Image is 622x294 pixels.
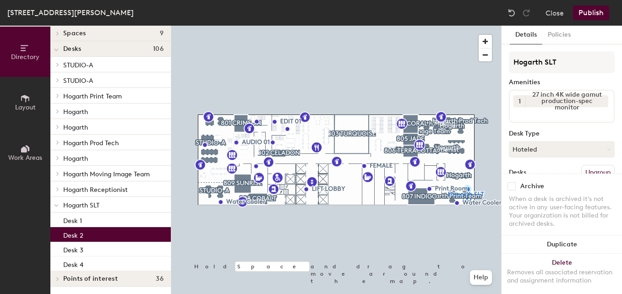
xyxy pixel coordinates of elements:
span: Hogarth [63,108,88,116]
button: Policies [542,26,576,44]
div: 27 inch 4K wide gamut production-spec monitor [525,95,608,107]
span: Points of interest [63,275,118,283]
img: Undo [507,8,516,17]
button: Hoteled [509,141,615,158]
button: 1 [513,95,525,107]
span: 36 [156,275,164,283]
span: STUDIO-A [63,61,93,69]
div: Amenities [509,79,615,86]
span: Hogarth [63,124,88,131]
p: Desk 3 [63,244,83,254]
div: Desks [509,169,526,176]
button: DeleteRemoves all associated reservation and assignment information [502,254,622,294]
span: Hogarth Print Team [63,93,122,100]
span: 1 [518,97,521,106]
span: Hogarth Prod Tech [63,139,119,147]
button: Help [470,270,492,285]
span: Hogarth SLT [63,201,99,209]
span: Work Areas [8,154,42,162]
button: Ungroup [581,165,615,180]
button: Close [546,5,564,20]
span: Hogarth Receptionist [63,186,128,194]
span: Desks [63,45,81,53]
img: Redo [522,8,531,17]
p: Desk 1 [63,214,82,225]
div: Desk Type [509,130,615,137]
div: When a desk is archived it's not active in any user-facing features. Your organization is not bil... [509,195,615,228]
div: Archive [520,183,544,190]
div: [STREET_ADDRESS][PERSON_NAME] [7,7,134,18]
span: Hogarth Moving Image Team [63,170,150,178]
span: Layout [15,103,36,111]
button: Duplicate [502,235,622,254]
span: Spaces [63,30,86,37]
span: 106 [153,45,164,53]
div: Removes all associated reservation and assignment information [507,268,617,285]
button: Publish [573,5,609,20]
p: Desk 2 [63,229,83,240]
span: 9 [160,30,164,37]
span: Directory [11,53,39,61]
button: Details [510,26,542,44]
span: Hogarth [63,155,88,163]
span: STUDIO-A [63,77,93,85]
p: Desk 4 [63,258,83,269]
